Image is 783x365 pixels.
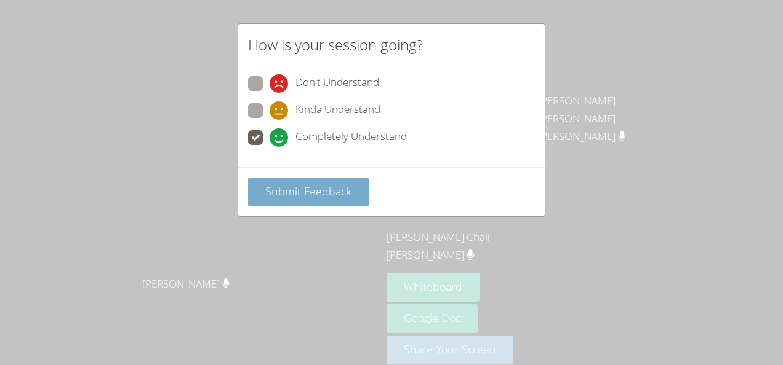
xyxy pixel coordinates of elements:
[248,178,369,206] button: Submit Feedback
[248,34,423,56] h2: How is your session going?
[295,128,407,147] span: Completely Understand
[295,74,379,93] span: Don't Understand
[265,184,351,198] span: Submit Feedback
[295,101,380,120] span: Kinda Understand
